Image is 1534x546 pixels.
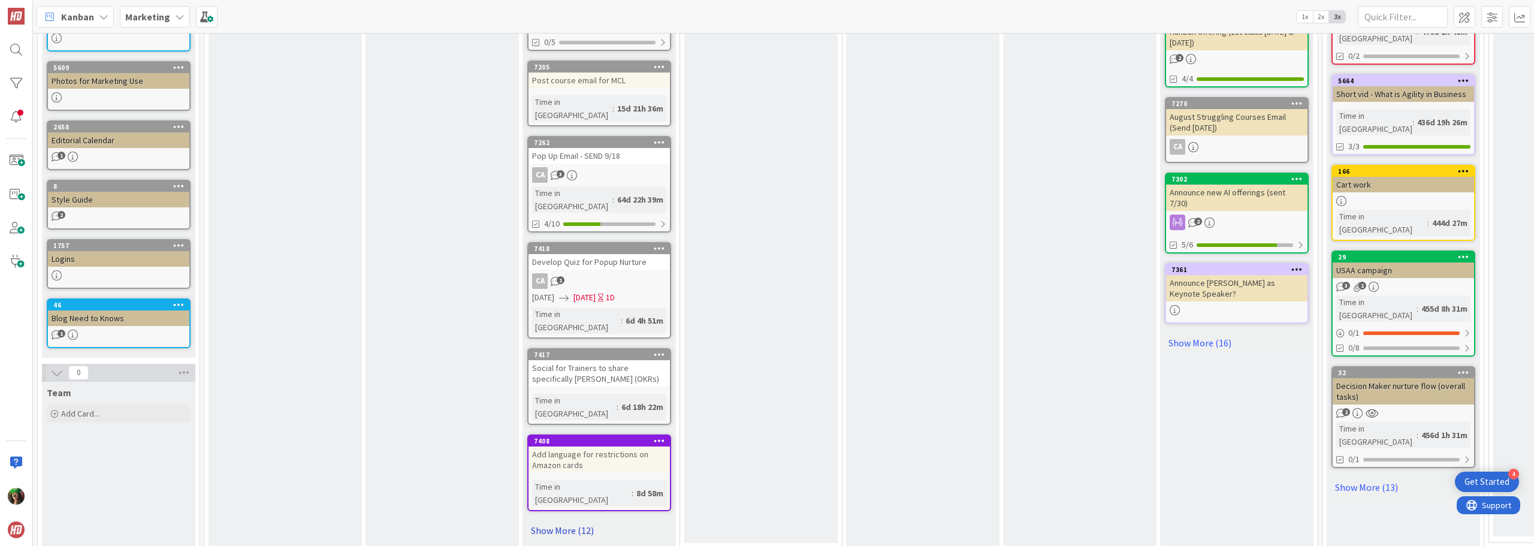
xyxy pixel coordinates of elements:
[1336,109,1412,135] div: Time in [GEOGRAPHIC_DATA]
[1427,216,1429,230] span: :
[48,122,189,148] div: 2658Editorial Calendar
[573,291,596,304] span: [DATE]
[614,193,666,206] div: 64d 22h 39m
[48,62,189,73] div: 5609
[1333,166,1474,177] div: 166
[61,408,99,419] span: Add Card...
[532,480,632,506] div: Time in [GEOGRAPHIC_DATA]
[529,349,670,360] div: 7417
[529,243,670,254] div: 7418
[8,521,25,538] img: avatar
[529,360,670,387] div: Social for Trainers to share specifically [PERSON_NAME] (OKRs)
[48,62,189,89] div: 5609Photos for Marketing Use
[1338,167,1474,176] div: 166
[1331,478,1475,497] a: Show More (13)
[1182,239,1193,251] span: 5/6
[544,218,560,230] span: 4/10
[529,137,670,148] div: 7262
[532,273,548,289] div: CA
[1455,472,1519,492] div: Open Get Started checklist, remaining modules: 4
[534,63,670,71] div: 7205
[58,152,65,159] span: 1
[1166,264,1307,301] div: 7361Announce [PERSON_NAME] as Keynote Speaker?
[1333,378,1474,405] div: Decision Maker nurture flow (overall tasks)
[1348,50,1360,62] span: 0/2
[534,245,670,253] div: 7418
[532,95,612,122] div: Time in [GEOGRAPHIC_DATA]
[1333,166,1474,192] div: 166Cart work
[1417,302,1418,315] span: :
[1338,253,1474,261] div: 29
[125,11,170,23] b: Marketing
[48,132,189,148] div: Editorial Calendar
[529,447,670,473] div: Add language for restrictions on Amazon cards
[1165,173,1309,254] a: 7302Announce new AI offerings (sent 7/30)5/6
[25,2,55,16] span: Support
[53,182,189,191] div: 8
[47,239,191,289] a: 1757Logins
[532,167,548,183] div: CA
[632,487,633,500] span: :
[529,436,670,447] div: 7408
[47,120,191,170] a: 2658Editorial Calendar
[61,10,94,24] span: Kanban
[529,273,670,289] div: CA
[58,211,65,219] span: 2
[1342,282,1350,289] span: 3
[1166,98,1307,135] div: 7270August Struggling Courses Email (Send [DATE])
[1418,302,1470,315] div: 455d 8h 31m
[633,487,666,500] div: 8d 58m
[527,348,671,425] a: 7417Social for Trainers to share specifically [PERSON_NAME] (OKRs)Time in [GEOGRAPHIC_DATA]:6d 18...
[1166,275,1307,301] div: Announce [PERSON_NAME] as Keynote Speaker?
[527,435,671,511] a: 7408Add language for restrictions on Amazon cardsTime in [GEOGRAPHIC_DATA]:8d 58m
[1338,77,1474,85] div: 5664
[529,137,670,164] div: 7262Pop Up Email - SEND 9/18
[1417,429,1418,442] span: :
[48,240,189,251] div: 1757
[1165,97,1309,163] a: 7270August Struggling Courses Email (Send [DATE])CA
[1166,174,1307,211] div: 7302Announce new AI offerings (sent 7/30)
[48,73,189,89] div: Photos for Marketing Use
[623,314,666,327] div: 6d 4h 51m
[606,291,615,304] div: 1D
[1508,469,1519,479] div: 4
[1429,216,1470,230] div: 444d 27m
[8,488,25,505] img: SL
[532,307,621,334] div: Time in [GEOGRAPHIC_DATA]
[1165,333,1309,352] a: Show More (16)
[1336,295,1417,322] div: Time in [GEOGRAPHIC_DATA]
[1336,210,1427,236] div: Time in [GEOGRAPHIC_DATA]
[47,180,191,230] a: 8Style Guide
[1418,429,1470,442] div: 456d 1h 31m
[529,243,670,270] div: 7418Develop Quiz for Popup Nurture
[47,298,191,348] a: 46Blog Need to Knows
[1414,116,1470,129] div: 436d 19h 26m
[621,314,623,327] span: :
[617,400,618,414] span: :
[1333,76,1474,102] div: 5664Short vid - What is Agility in Business
[1331,165,1475,241] a: 166Cart workTime in [GEOGRAPHIC_DATA]:444d 27m
[527,61,671,126] a: 7205Post course email for MCLTime in [GEOGRAPHIC_DATA]:15d 21h 36m
[1333,252,1474,263] div: 29
[1331,366,1475,468] a: 32Decision Maker nurture flow (overall tasks)Time in [GEOGRAPHIC_DATA]:456d 1h 31m0/1
[48,240,189,267] div: 1757Logins
[612,102,614,115] span: :
[1176,54,1183,62] span: 2
[532,394,617,420] div: Time in [GEOGRAPHIC_DATA]
[1171,175,1307,183] div: 7302
[1166,185,1307,211] div: Announce new AI offerings (sent 7/30)
[48,192,189,207] div: Style Guide
[534,351,670,359] div: 7417
[53,64,189,72] div: 5609
[1348,140,1360,153] span: 3/3
[1297,11,1313,23] span: 1x
[1194,218,1202,225] span: 2
[529,254,670,270] div: Develop Quiz for Popup Nurture
[68,366,89,380] span: 0
[527,521,671,540] a: Show More (12)
[1333,76,1474,86] div: 5664
[529,73,670,88] div: Post course email for MCL
[1170,139,1185,155] div: CA
[532,186,612,213] div: Time in [GEOGRAPHIC_DATA]
[1166,174,1307,185] div: 7302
